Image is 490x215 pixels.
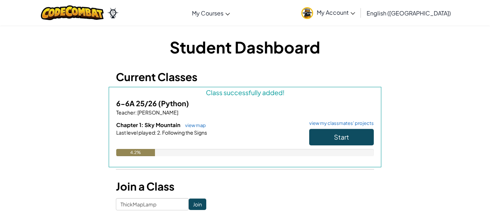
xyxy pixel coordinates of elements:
[182,122,206,128] a: view map
[116,198,189,210] input: <Enter Class Code>
[116,121,182,128] span: Chapter 1: Sky Mountain
[116,149,155,156] div: 4.2%
[309,129,374,145] button: Start
[116,129,155,136] span: Last level played
[317,9,355,16] span: My Account
[155,129,156,136] span: :
[158,99,189,108] span: (Python)
[116,109,135,116] span: Teacher
[107,8,119,18] img: Ozaria
[116,69,374,85] h3: Current Classes
[192,9,223,17] span: My Courses
[363,3,454,23] a: English ([GEOGRAPHIC_DATA])
[301,7,313,19] img: avatar
[135,109,137,116] span: :
[116,178,374,195] h3: Join a Class
[367,9,451,17] span: English ([GEOGRAPHIC_DATA])
[116,99,158,108] span: 6-6A 25/26
[156,129,161,136] span: 2.
[161,129,207,136] span: Following the Signs
[189,198,206,210] input: Join
[334,133,349,141] span: Start
[116,87,374,98] div: Class successfully added!
[306,121,374,126] a: view my classmates' projects
[137,109,178,116] span: [PERSON_NAME]
[116,36,374,58] h1: Student Dashboard
[41,5,104,20] img: CodeCombat logo
[298,1,359,24] a: My Account
[188,3,234,23] a: My Courses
